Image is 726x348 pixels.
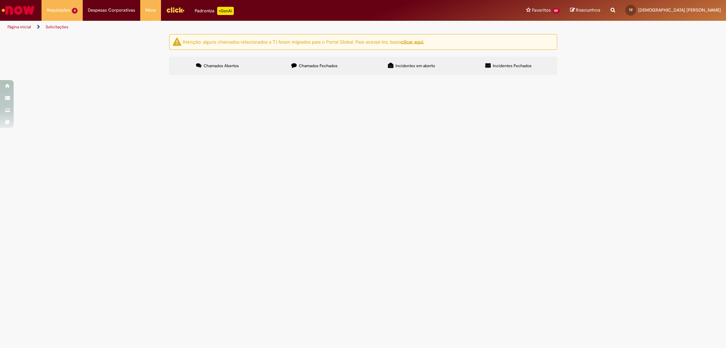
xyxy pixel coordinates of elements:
span: Rascunhos [576,7,600,13]
ng-bind-html: Atenção: alguns chamados relacionados a T.I foram migrados para o Portal Global. Para acessá-los,... [182,39,424,45]
span: Chamados Fechados [299,63,338,69]
span: [DEMOGRAPHIC_DATA] [PERSON_NAME] [638,7,721,13]
a: clicar aqui. [401,39,424,45]
span: Incidentes Fechados [493,63,532,69]
a: Solicitações [46,24,68,30]
span: More [145,7,156,14]
span: 60 [552,8,560,14]
span: Requisições [47,7,70,14]
span: Chamados Abertos [204,63,239,69]
span: Despesas Corporativas [88,7,135,14]
span: Incidentes em aberto [396,63,435,69]
span: Favoritos [532,7,551,14]
p: +GenAi [217,7,234,15]
span: 4 [72,8,78,14]
div: Padroniza [195,7,234,15]
a: Rascunhos [570,7,600,14]
img: ServiceNow [1,3,36,17]
ul: Trilhas de página [5,21,479,33]
span: TF [629,8,633,12]
img: click_logo_yellow_360x200.png [166,5,184,15]
a: Página inicial [7,24,31,30]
